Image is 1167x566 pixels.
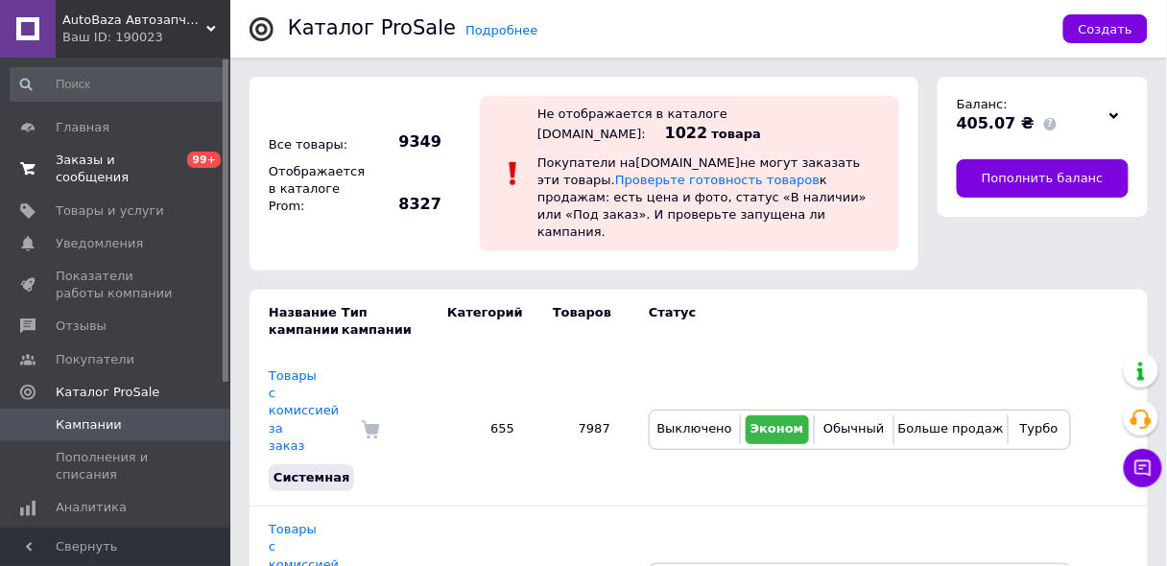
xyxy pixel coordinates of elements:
[499,159,528,188] img: :exclamation:
[269,368,339,453] a: Товары с комиссией за заказ
[374,131,441,153] span: 9349
[899,415,1003,444] button: Больше продаж
[746,415,809,444] button: Эконом
[56,119,109,136] span: Главная
[264,131,369,158] div: Все товары:
[750,421,804,436] span: Эконом
[361,420,380,439] img: Комиссия за заказ
[657,421,732,436] span: Выключено
[534,353,630,507] td: 7987
[56,449,178,483] span: Пополнения и списания
[615,173,820,187] a: Проверьте готовность товаров
[957,114,1035,132] span: 405.07 ₴
[342,290,428,353] td: Тип кампании
[537,155,867,240] span: Покупатели на [DOMAIN_NAME] не могут заказать эти товары. к продажам: есть цена и фото, статус «В...
[56,268,178,302] span: Показатели работы компании
[56,318,107,335] span: Отзывы
[374,194,441,215] span: 8327
[56,235,143,252] span: Уведомления
[957,159,1129,198] a: Пополнить баланс
[56,416,122,434] span: Кампании
[62,29,230,46] div: Ваш ID: 190023
[534,290,630,353] td: Товаров
[10,67,226,102] input: Поиск
[250,290,342,353] td: Название кампании
[1124,449,1162,487] button: Чат с покупателем
[655,415,735,444] button: Выключено
[1079,22,1132,36] span: Создать
[56,202,164,220] span: Товары и услуги
[537,106,727,141] div: Не отображается в каталоге [DOMAIN_NAME]:
[665,124,708,142] span: 1022
[56,384,159,401] span: Каталог ProSale
[465,23,537,37] a: Подробнее
[712,127,762,141] span: товара
[56,152,178,186] span: Заказы и сообщения
[1013,415,1065,444] button: Турбо
[288,18,456,38] div: Каталог ProSale
[428,290,534,353] td: Категорий
[898,421,1004,436] span: Больше продаж
[820,415,889,444] button: Обычный
[823,421,884,436] span: Обычный
[187,152,221,168] span: 99+
[1020,421,1059,436] span: Турбо
[56,351,134,368] span: Покупатели
[982,170,1104,187] span: Пополнить баланс
[957,97,1008,111] span: Баланс:
[1063,14,1148,43] button: Создать
[264,158,369,221] div: Отображается в каталоге Prom:
[630,290,1071,353] td: Статус
[274,470,349,484] span: Системная
[428,353,534,507] td: 655
[56,499,127,516] span: Аналитика
[62,12,206,29] span: AutoBaza Автозапчасти и аксесуары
